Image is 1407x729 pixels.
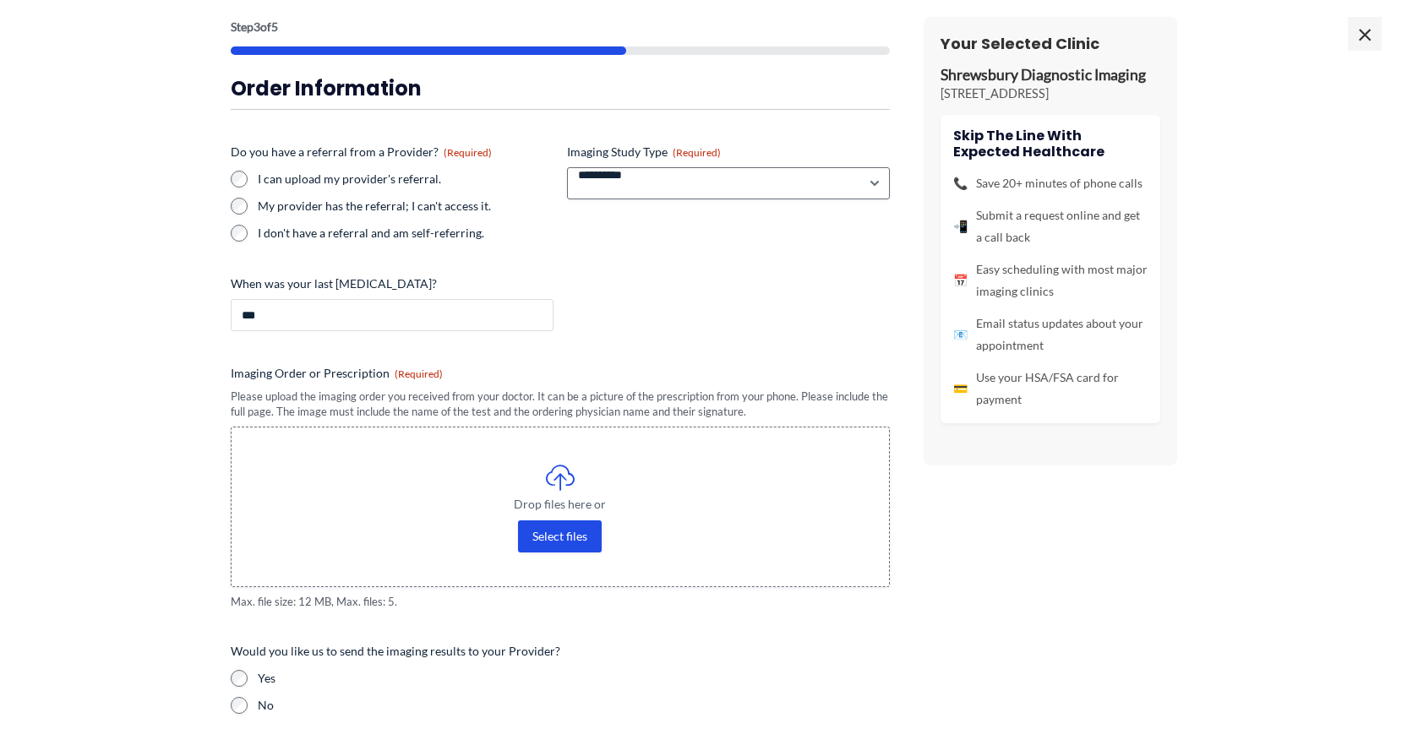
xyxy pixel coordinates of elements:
h3: Order Information [231,75,890,101]
label: Imaging Study Type [567,144,890,160]
span: Max. file size: 12 MB, Max. files: 5. [231,594,890,610]
span: 💳 [953,378,968,400]
span: 3 [254,19,260,34]
span: 📅 [953,269,968,291]
button: select files, imaging order or prescription(required) [518,520,602,552]
p: Shrewsbury Diagnostic Imaging [941,66,1160,85]
div: Please upload the imaging order you received from your doctor. It can be a picture of the prescri... [231,389,890,420]
span: 📞 [953,172,968,194]
span: (Required) [444,146,492,159]
li: Email status updates about your appointment [953,313,1148,356]
span: (Required) [395,367,443,380]
li: Save 20+ minutes of phone calls [953,172,1148,194]
label: When was your last [MEDICAL_DATA]? [231,275,554,292]
label: No [258,697,890,714]
li: Submit a request online and get a call back [953,204,1148,248]
p: [STREET_ADDRESS] [941,85,1160,102]
p: Step of [231,21,890,33]
span: × [1348,17,1382,51]
label: I don't have a referral and am self-referring. [258,225,554,242]
label: Imaging Order or Prescription [231,365,890,382]
h4: Skip the line with Expected Healthcare [953,128,1148,160]
span: Drop files here or [265,498,855,510]
li: Easy scheduling with most major imaging clinics [953,258,1148,302]
legend: Would you like us to send the imaging results to your Provider? [231,643,560,660]
label: Yes [258,670,890,687]
h3: Your Selected Clinic [941,34,1160,53]
label: I can upload my provider's referral. [258,171,554,188]
legend: Do you have a referral from a Provider? [231,144,492,160]
span: 5 [271,19,278,34]
span: 📲 [953,215,968,237]
li: Use your HSA/FSA card for payment [953,367,1148,411]
span: 📧 [953,324,968,345]
span: (Required) [673,146,721,159]
label: My provider has the referral; I can't access it. [258,198,554,215]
